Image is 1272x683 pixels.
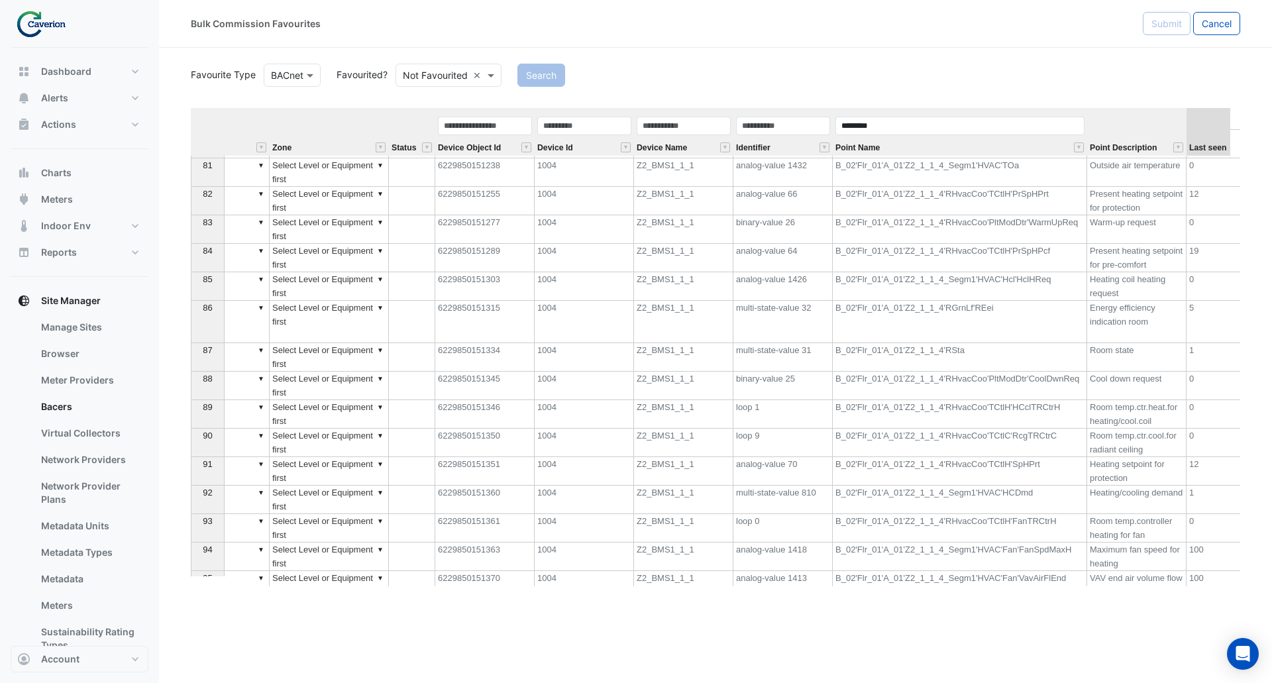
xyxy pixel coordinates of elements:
span: Zone [272,144,291,152]
div: ▼ [256,543,266,556]
td: analog-value 64 [733,244,833,272]
td: Z2_BMS1_1_1 [634,372,733,400]
span: Reports [41,246,77,259]
span: 82 [203,189,212,199]
td: Z2_BMS1_1_1 [634,187,733,215]
a: Metadata [30,566,148,592]
td: 1004 [535,514,634,543]
a: Metadata Units [30,513,148,539]
span: 84 [203,246,212,256]
td: Room temp.controller heating for fan [1087,514,1187,543]
div: ▼ [256,244,266,258]
td: Z2_BMS1_1_1 [634,429,733,457]
span: Last seen [1189,144,1227,152]
a: Virtual Collectors [30,420,148,447]
td: B_02'Flr_01'A_01'Z2_1_1_4'RHvacCoo'TCtlH'PrSpHPrt [833,187,1087,215]
a: Bacers [30,394,148,420]
span: Dashboard [41,65,91,78]
td: B_02'Flr_01'A_01'Z2_1_1_4'RHvacCoo'TCtlH'HCclTRCtrH [833,400,1087,429]
td: Room temp.ctr.cool.for radiant ceiling [1087,429,1187,457]
a: Meter Providers [30,367,148,394]
button: Site Manager [11,288,148,314]
td: 6229850151360 [435,486,535,514]
td: Present heating setpoint for pre-comfort [1087,244,1187,272]
td: Z2_BMS1_1_1 [634,514,733,543]
td: loop 1 [733,400,833,429]
td: Outside air temperature [1087,158,1187,187]
span: Account [41,653,79,666]
td: 1004 [535,244,634,272]
td: binary-value 26 [733,215,833,244]
td: 6229850151350 [435,429,535,457]
td: 1004 [535,343,634,372]
td: analog-value 1426 [733,272,833,301]
td: 6229850151345 [435,372,535,400]
div: ▼ [375,215,386,229]
td: loop 0 [733,514,833,543]
div: ▼ [256,400,266,414]
span: Identifier [736,144,770,152]
span: Indoor Env [41,219,91,233]
td: Z2_BMS1_1_1 [634,158,733,187]
td: Select Level or Equipment first [270,301,389,343]
app-icon: Dashboard [17,65,30,78]
button: Meters [11,186,148,213]
td: 1004 [535,215,634,244]
span: 91 [203,459,212,469]
div: ▼ [256,457,266,471]
td: Maximum fan speed for heating [1087,543,1187,571]
td: 6229850151315 [435,301,535,343]
span: 88 [203,374,212,384]
div: ▼ [256,187,266,201]
td: analog-value 70 [733,457,833,486]
td: 6229850151346 [435,400,535,429]
a: Metadata Types [30,539,148,566]
div: ▼ [375,571,386,585]
td: Heating/cooling demand [1087,486,1187,514]
td: Present heating setpoint for protection [1087,187,1187,215]
td: Select Level or Equipment first [270,215,389,244]
td: 6229850151238 [435,158,535,187]
td: 6229850151361 [435,514,535,543]
td: B_02'Flr_01'A_01'Z2_1_1_4_Segm1'HVAC'TOa [833,158,1087,187]
button: Charts [11,160,148,186]
td: multi-state-value 31 [733,343,833,372]
td: analog-value 1418 [733,543,833,571]
td: 6229850151277 [435,215,535,244]
td: B_02'Flr_01'A_01'Z2_1_1_4'RHvacCoo'TCtlH'FanTRCtrH [833,514,1087,543]
div: ▼ [256,571,266,585]
td: Room temp.ctr.heat.for heating/cool.coil [1087,400,1187,429]
span: 86 [203,303,212,313]
td: analog-value 66 [733,187,833,215]
td: 1004 [535,272,634,301]
app-icon: Meters [17,193,30,206]
td: B_02'Flr_01'A_01'Z2_1_1_4'RHvacCoo'PltModDtr'CoolDwnReq [833,372,1087,400]
span: 81 [203,160,212,170]
td: Z2_BMS1_1_1 [634,543,733,571]
div: ▼ [256,514,266,528]
app-icon: Reports [17,246,30,259]
td: Heating coil heating request [1087,272,1187,301]
div: ▼ [256,272,266,286]
span: Alerts [41,91,68,105]
td: 1004 [535,571,634,600]
div: ▼ [375,400,386,414]
td: 1004 [535,457,634,486]
td: 1004 [535,400,634,429]
td: Select Level or Equipment first [270,457,389,486]
td: 1004 [535,301,634,343]
app-icon: Indoor Env [17,219,30,233]
td: B_02'Flr_01'A_01'Z2_1_1_4_Segm1'HVAC'Hcl'HclHReq [833,272,1087,301]
span: 89 [203,402,212,412]
td: binary-value 25 [733,372,833,400]
div: ▼ [375,514,386,528]
td: 6229850151289 [435,244,535,272]
td: Warm-up request [1087,215,1187,244]
app-icon: Site Manager [17,294,30,307]
td: B_02'Flr_01'A_01'Z2_1_1_4'RHvacCoo'TCtlC'RcgTRCtrC [833,429,1087,457]
label: Favourited? [329,68,388,81]
div: ▼ [375,244,386,258]
div: ▼ [256,372,266,386]
td: B_02'Flr_01'A_01'Z2_1_1_4_Segm1'HVAC'Fan'FanSpdMaxH [833,543,1087,571]
app-icon: Actions [17,118,30,131]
